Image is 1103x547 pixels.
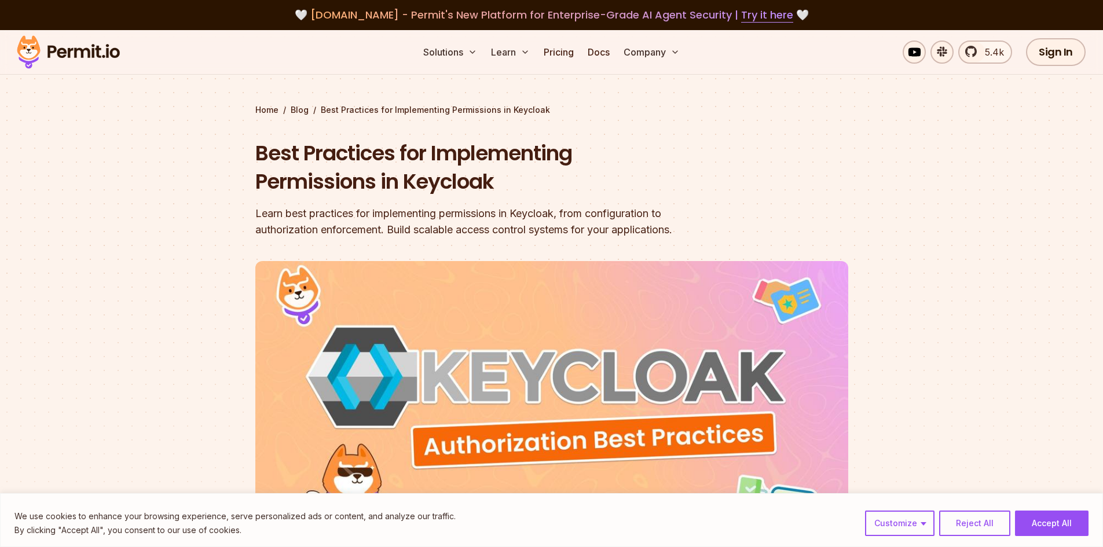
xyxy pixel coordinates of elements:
div: / / [255,104,848,116]
button: Solutions [419,41,482,64]
div: Learn best practices for implementing permissions in Keycloak, from configuration to authorizatio... [255,205,700,238]
button: Customize [865,511,935,536]
img: Permit logo [12,32,125,72]
button: Accept All [1015,511,1089,536]
a: Docs [583,41,614,64]
p: By clicking "Accept All", you consent to our use of cookies. [14,523,456,537]
button: Learn [486,41,534,64]
a: Try it here [741,8,793,23]
a: 5.4k [958,41,1012,64]
button: Reject All [939,511,1010,536]
a: Sign In [1026,38,1086,66]
a: Home [255,104,279,116]
span: 5.4k [978,45,1004,59]
h1: Best Practices for Implementing Permissions in Keycloak [255,139,700,196]
div: 🤍 🤍 [28,7,1075,23]
p: We use cookies to enhance your browsing experience, serve personalized ads or content, and analyz... [14,509,456,523]
span: [DOMAIN_NAME] - Permit's New Platform for Enterprise-Grade AI Agent Security | [310,8,793,22]
a: Blog [291,104,309,116]
a: Pricing [539,41,578,64]
button: Company [619,41,684,64]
